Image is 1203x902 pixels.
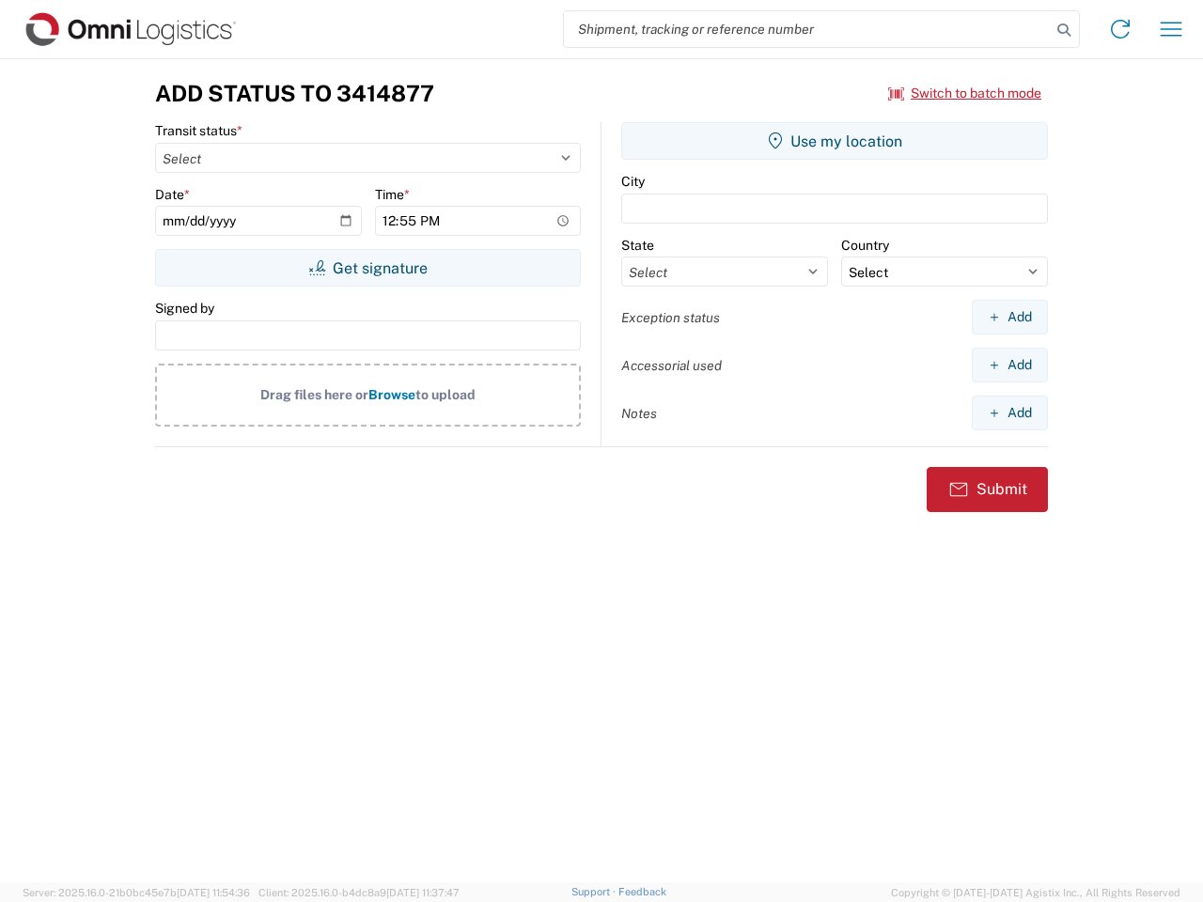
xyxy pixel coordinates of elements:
[177,887,250,898] span: [DATE] 11:54:36
[368,387,415,402] span: Browse
[972,348,1048,382] button: Add
[972,300,1048,334] button: Add
[621,173,645,190] label: City
[891,884,1180,901] span: Copyright © [DATE]-[DATE] Agistix Inc., All Rights Reserved
[927,467,1048,512] button: Submit
[155,186,190,203] label: Date
[618,886,666,897] a: Feedback
[386,887,460,898] span: [DATE] 11:37:47
[375,186,410,203] label: Time
[621,405,657,422] label: Notes
[972,396,1048,430] button: Add
[155,80,434,107] h3: Add Status to 3414877
[155,300,214,317] label: Signed by
[621,237,654,254] label: State
[621,122,1048,160] button: Use my location
[571,886,618,897] a: Support
[155,122,242,139] label: Transit status
[415,387,476,402] span: to upload
[621,309,720,326] label: Exception status
[155,249,581,287] button: Get signature
[258,887,460,898] span: Client: 2025.16.0-b4dc8a9
[564,11,1051,47] input: Shipment, tracking or reference number
[888,78,1041,109] button: Switch to batch mode
[260,387,368,402] span: Drag files here or
[621,357,722,374] label: Accessorial used
[23,887,250,898] span: Server: 2025.16.0-21b0bc45e7b
[841,237,889,254] label: Country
